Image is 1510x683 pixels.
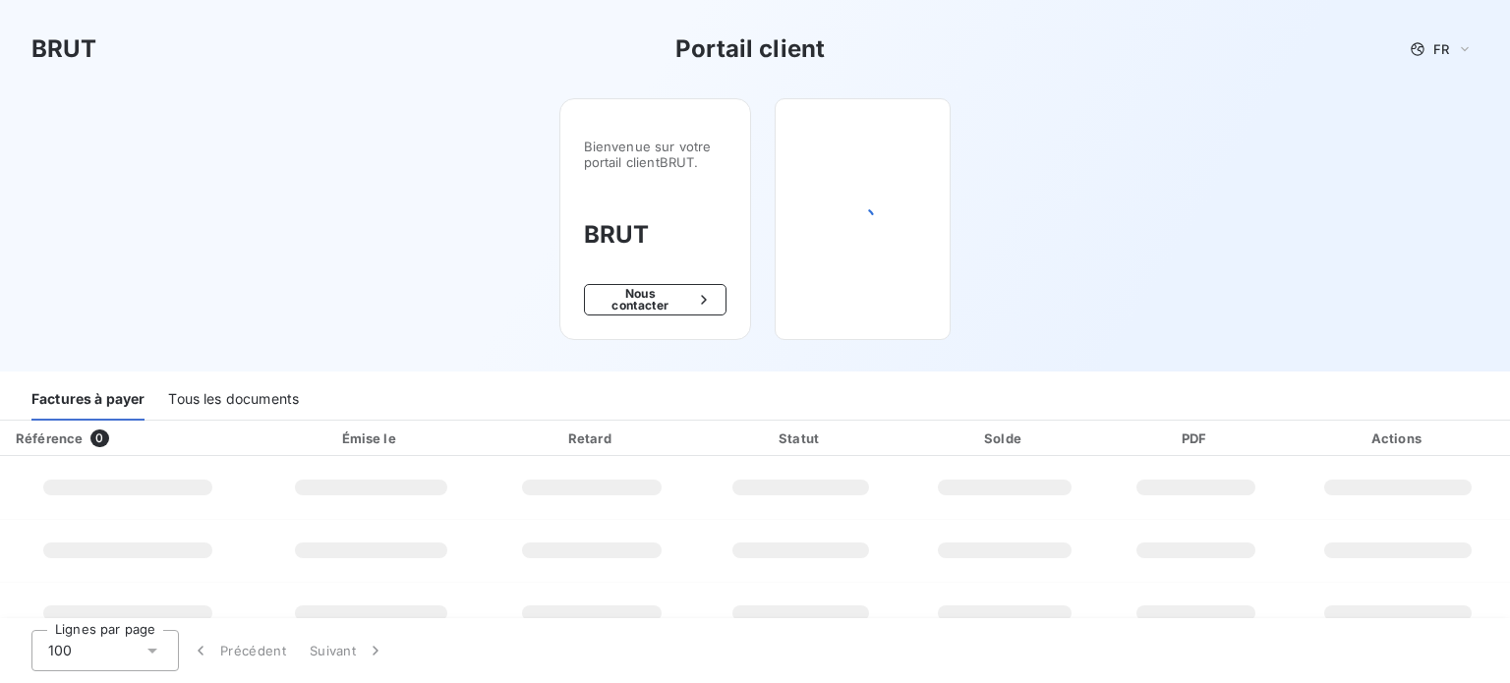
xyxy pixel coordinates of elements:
[908,428,1102,448] div: Solde
[90,429,108,447] span: 0
[48,641,72,660] span: 100
[1291,428,1506,448] div: Actions
[260,428,482,448] div: Émise le
[31,31,97,67] h3: BRUT
[31,379,145,421] div: Factures à payer
[675,31,825,67] h3: Portail client
[584,217,726,253] h3: BRUT
[16,430,83,446] div: Référence
[179,630,298,671] button: Précédent
[490,428,693,448] div: Retard
[1109,428,1282,448] div: PDF
[701,428,900,448] div: Statut
[1433,41,1449,57] span: FR
[584,284,726,315] button: Nous contacter
[298,630,397,671] button: Suivant
[168,379,299,421] div: Tous les documents
[584,139,726,170] span: Bienvenue sur votre portail client BRUT .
